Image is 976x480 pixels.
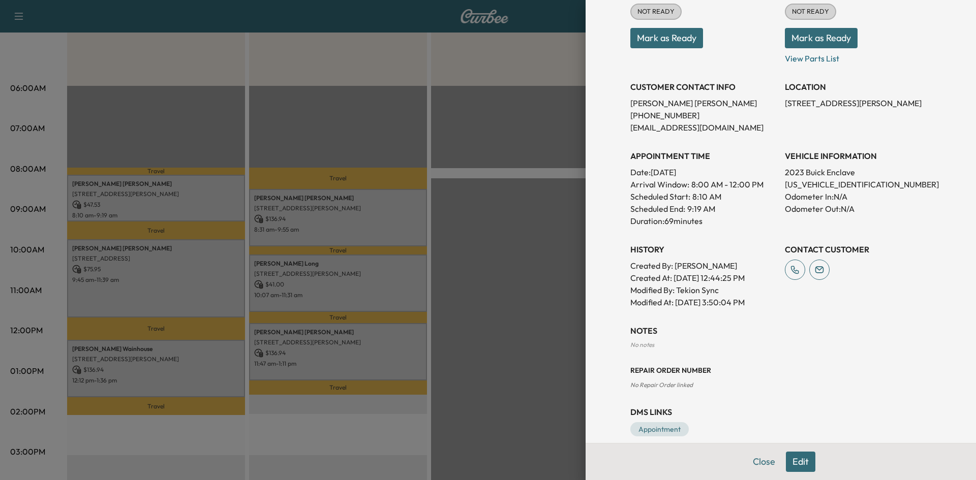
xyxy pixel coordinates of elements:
[630,284,777,296] p: Modified By : Tekion Sync
[630,422,689,436] a: Appointment
[630,150,777,162] h3: APPOINTMENT TIME
[630,203,685,215] p: Scheduled End:
[630,243,777,255] h3: History
[630,406,931,418] h3: DMS Links
[630,28,703,48] button: Mark as Ready
[630,341,931,349] div: No notes
[785,28,858,48] button: Mark as Ready
[785,203,931,215] p: Odometer Out: N/A
[687,203,715,215] p: 9:19 AM
[785,178,931,190] p: [US_VEHICLE_IDENTIFICATION_NUMBER]
[785,243,931,255] h3: CONTACT CUSTOMER
[630,109,777,121] p: [PHONE_NUMBER]
[630,178,777,190] p: Arrival Window:
[630,81,777,93] h3: CUSTOMER CONTACT INFO
[630,215,777,227] p: Duration: 69 minutes
[630,260,777,272] p: Created By : [PERSON_NAME]
[785,48,931,65] p: View Parts List
[630,325,931,337] h3: NOTES
[630,190,690,203] p: Scheduled Start:
[630,166,777,178] p: Date: [DATE]
[691,178,764,190] span: 8:00 AM - 12:00 PM
[631,7,681,17] span: NOT READY
[786,452,815,472] button: Edit
[785,81,931,93] h3: LOCATION
[630,381,693,389] span: No Repair Order linked
[785,150,931,162] h3: VEHICLE INFORMATION
[692,190,721,203] p: 8:10 AM
[785,190,931,203] p: Odometer In: N/A
[630,97,777,109] p: [PERSON_NAME] [PERSON_NAME]
[785,166,931,178] p: 2023 Buick Enclave
[785,97,931,109] p: [STREET_ADDRESS][PERSON_NAME]
[630,272,777,284] p: Created At : [DATE] 12:44:25 PM
[786,7,835,17] span: NOT READY
[630,296,777,308] p: Modified At : [DATE] 3:50:04 PM
[630,365,931,375] h3: Repair Order number
[746,452,782,472] button: Close
[630,121,777,134] p: [EMAIL_ADDRESS][DOMAIN_NAME]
